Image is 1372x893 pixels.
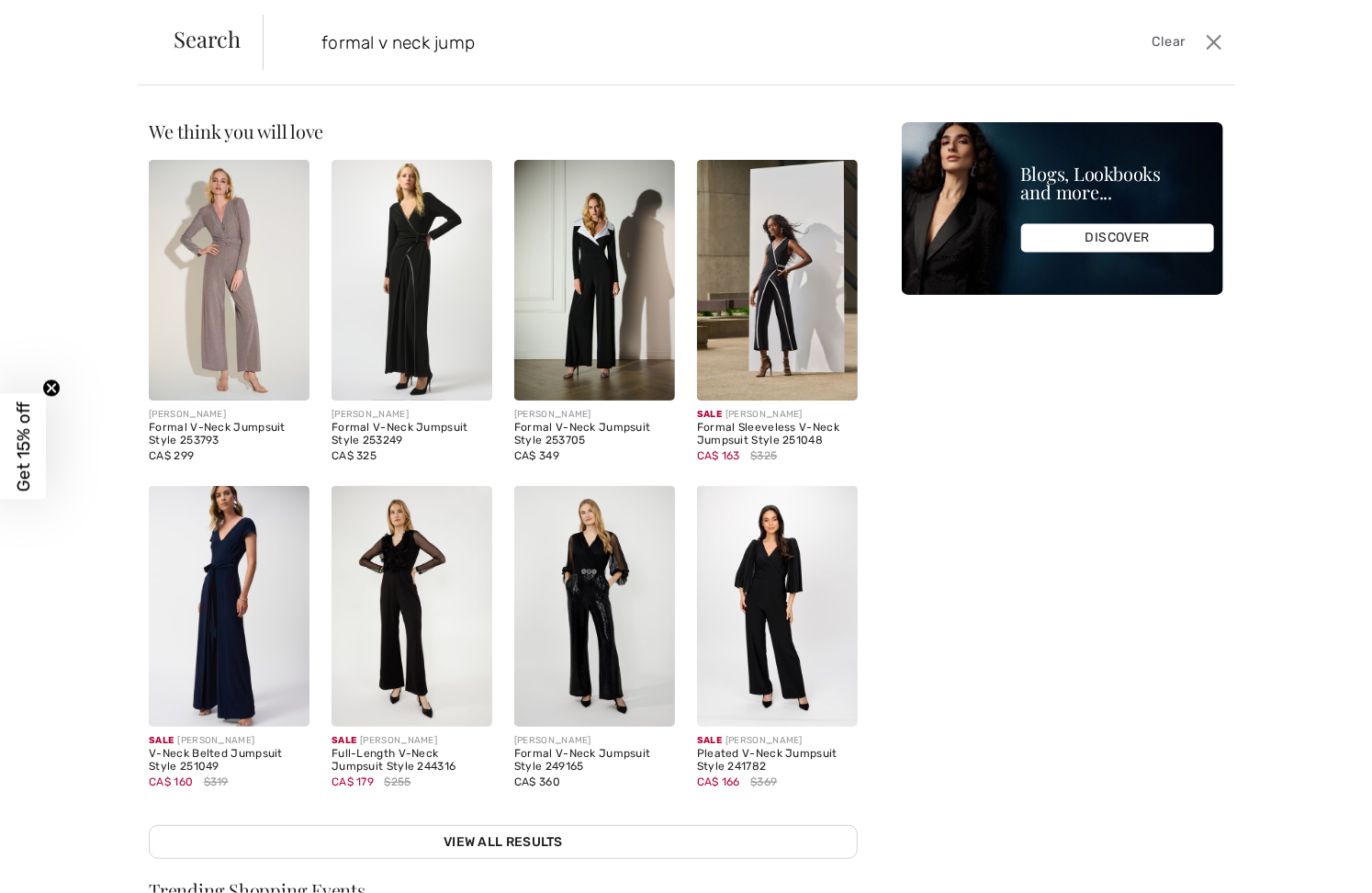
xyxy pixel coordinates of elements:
span: CA$ 325 [332,449,377,462]
span: $255 [385,774,411,790]
img: Formal V-Neck Jumpsuit Style 253793. Navy Blue [149,160,309,401]
span: Chat [40,13,78,29]
span: CA$ 179 [332,775,374,788]
span: $325 [750,447,777,464]
span: CA$ 166 [697,775,740,788]
div: Formal V-Neck Jumpsuit Style 249165 [514,748,675,774]
span: Sale [697,735,722,746]
div: [PERSON_NAME] [149,408,309,422]
div: DISCOVER [1021,224,1214,253]
span: Search [174,28,241,50]
div: Formal Sleeveless V-Neck Jumpsuit Style 251048 [697,422,858,447]
div: [PERSON_NAME] [332,408,492,422]
span: CA$ 163 [697,449,740,462]
div: Full-Length V-Neck Jumpsuit Style 244316 [332,748,492,774]
span: $319 [204,774,229,790]
span: Clear [1152,32,1186,52]
div: [PERSON_NAME] [514,408,675,422]
img: Full-Length V-Neck Jumpsuit Style 244316. Black [332,486,492,727]
span: We think you will love [149,119,323,143]
div: Pleated V-Neck Jumpsuit Style 241782 [697,748,858,774]
a: View All Results [149,825,858,859]
div: [PERSON_NAME] [697,734,858,748]
div: Formal V-Neck Jumpsuit Style 253793 [149,422,309,447]
div: [PERSON_NAME] [332,734,492,748]
div: [PERSON_NAME] [514,734,675,748]
img: V-Neck Belted Jumpsuit Style 251049. Midnight Blue [149,486,309,727]
span: CA$ 299 [149,449,194,462]
img: Blogs, Lookbooks and more... [902,122,1223,295]
span: Sale [332,735,356,746]
img: Formal V-Neck Jumpsuit Style 253249. Black [332,160,492,401]
div: [PERSON_NAME] [149,734,309,748]
img: Formal V-Neck Jumpsuit Style 249165. Black [514,486,675,727]
span: CA$ 160 [149,775,193,788]
div: Blogs, Lookbooks and more... [1021,165,1214,202]
span: CA$ 360 [514,775,560,788]
div: Formal V-Neck Jumpsuit Style 253249 [332,422,492,447]
span: Sale [149,735,174,746]
div: [PERSON_NAME] [697,408,858,422]
span: CA$ 349 [514,449,559,462]
div: V-Neck Belted Jumpsuit Style 251049 [149,748,309,774]
button: Close teaser [42,379,61,398]
img: Pleated V-Neck Jumpsuit Style 241782. Black [697,486,858,727]
div: Formal V-Neck Jumpsuit Style 253705 [514,422,675,447]
button: Close [1200,28,1228,57]
input: TYPE TO SEARCH [308,15,977,70]
span: Sale [697,409,722,420]
span: $369 [750,774,777,790]
span: Get 15% off [13,401,34,492]
img: Formal Sleeveless V-Neck Jumpsuit Style 251048. Black/Vanilla [697,160,858,401]
img: Formal V-Neck Jumpsuit Style 253705. Black/Vanilla [514,160,675,401]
